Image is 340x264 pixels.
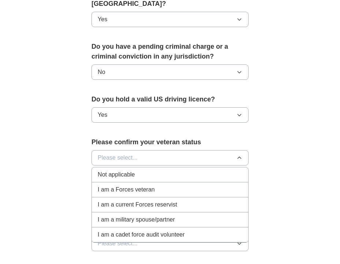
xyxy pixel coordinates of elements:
button: Yes [91,12,249,27]
span: Not applicable [98,170,135,179]
label: Do you have a pending criminal charge or a criminal conviction in any jurisdiction? [91,42,249,62]
span: Yes [98,111,107,119]
span: Please select... [98,153,138,162]
label: Do you hold a valid US driving licence? [91,94,249,104]
button: Please select... [91,236,249,251]
span: No [98,68,105,77]
button: Yes [91,107,249,123]
span: Please select... [98,239,138,248]
span: I am a current Forces reservist [98,200,177,209]
span: I am a military spouse/partner [98,215,175,224]
label: Please confirm your veteran status [91,137,249,147]
button: Please select... [91,150,249,166]
span: I am a cadet force audit volunteer [98,230,184,239]
span: Yes [98,15,107,24]
button: No [91,64,249,80]
span: I am a Forces veteran [98,185,155,194]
